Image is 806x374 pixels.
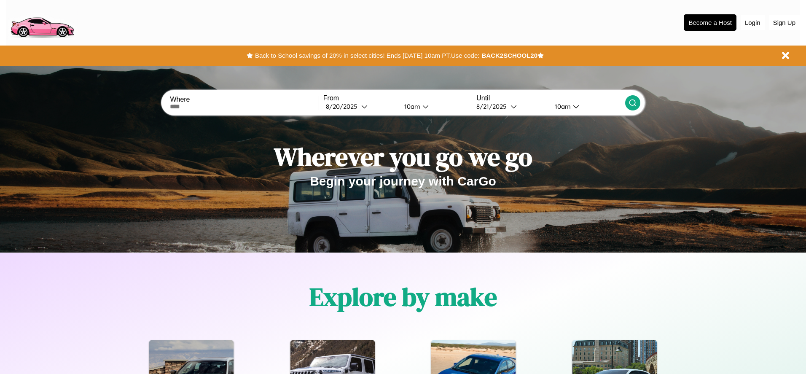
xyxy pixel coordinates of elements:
label: Where [170,96,318,103]
div: 10am [400,102,422,110]
button: 8/20/2025 [323,102,398,111]
button: Login [741,15,765,30]
label: Until [476,94,625,102]
div: 8 / 20 / 2025 [326,102,361,110]
h1: Explore by make [309,280,497,314]
button: Become a Host [684,14,736,31]
div: 8 / 21 / 2025 [476,102,510,110]
button: Sign Up [769,15,800,30]
button: Back to School savings of 20% in select cities! Ends [DATE] 10am PT.Use code: [253,50,481,62]
div: 10am [551,102,573,110]
label: From [323,94,472,102]
button: 10am [548,102,625,111]
b: BACK2SCHOOL20 [481,52,537,59]
button: 10am [398,102,472,111]
img: logo [6,4,78,40]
